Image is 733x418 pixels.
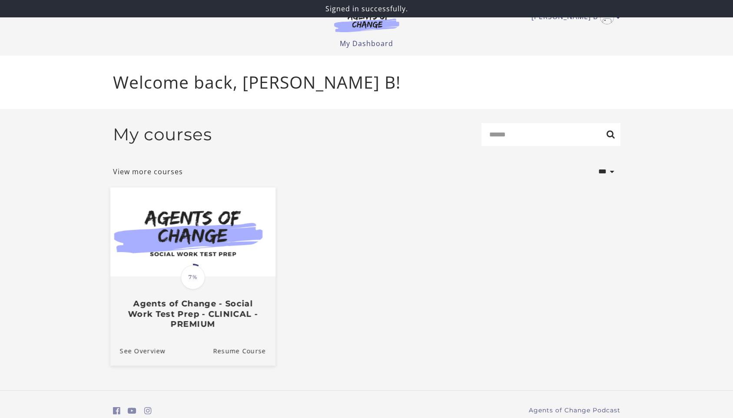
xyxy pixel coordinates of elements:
[213,336,275,365] a: Agents of Change - Social Work Test Prep - CLINICAL - PREMIUM: Resume Course
[113,70,620,95] p: Welcome back, [PERSON_NAME] B!
[529,406,620,415] a: Agents of Change Podcast
[113,407,120,415] i: https://www.facebook.com/groups/aswbtestprep (Open in a new window)
[128,405,136,417] a: https://www.youtube.com/c/AgentsofChangeTestPrepbyMeaganMitchell (Open in a new window)
[113,405,120,417] a: https://www.facebook.com/groups/aswbtestprep (Open in a new window)
[340,39,393,48] a: My Dashboard
[144,405,152,417] a: https://www.instagram.com/agentsofchangeprep/ (Open in a new window)
[144,407,152,415] i: https://www.instagram.com/agentsofchangeprep/ (Open in a new window)
[181,265,205,289] span: 7%
[325,12,408,32] img: Agents of Change Logo
[531,10,616,24] a: Toggle menu
[113,124,212,145] h2: My courses
[3,3,730,14] p: Signed in successfully.
[110,336,165,365] a: Agents of Change - Social Work Test Prep - CLINICAL - PREMIUM: See Overview
[119,299,265,329] h3: Agents of Change - Social Work Test Prep - CLINICAL - PREMIUM
[113,166,183,177] a: View more courses
[128,407,136,415] i: https://www.youtube.com/c/AgentsofChangeTestPrepbyMeaganMitchell (Open in a new window)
